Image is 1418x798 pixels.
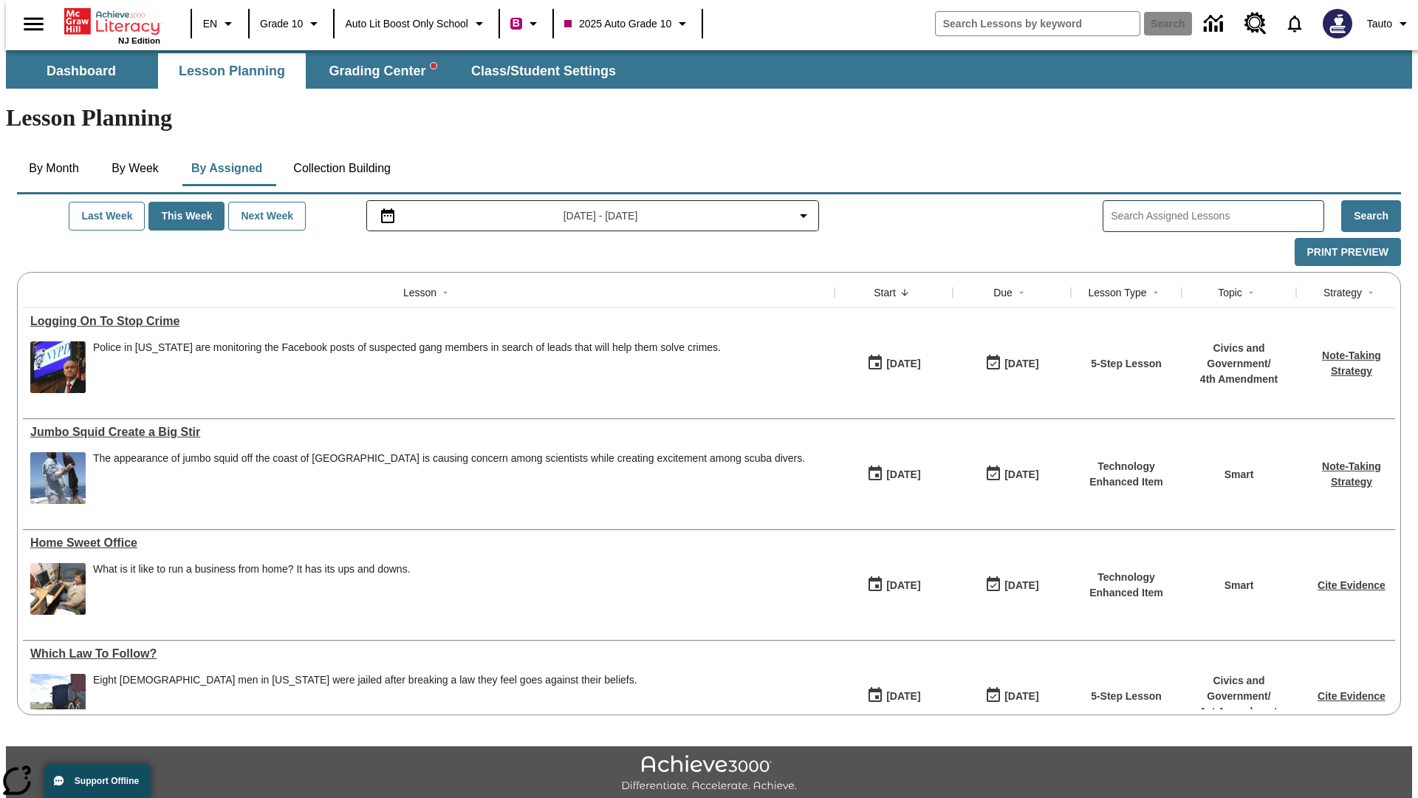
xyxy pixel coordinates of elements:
[6,50,1412,89] div: SubNavbar
[1218,285,1242,300] div: Topic
[1111,205,1323,227] input: Search Assigned Lessons
[93,674,637,726] div: Eight Amish men in Kentucky were jailed after breaking a law they feel goes against their beliefs.
[1323,285,1362,300] div: Strategy
[874,285,896,300] div: Start
[339,10,494,37] button: School: Auto Lit Boost only School, Select your school
[1362,284,1380,301] button: Sort
[980,460,1044,488] button: 09/29/25: Last day the lesson can be accessed
[993,285,1013,300] div: Due
[886,465,920,484] div: [DATE]
[254,10,329,37] button: Grade: Grade 10, Select a grade
[93,563,411,615] div: What is it like to run a business from home? It has its ups and downs.
[862,682,925,710] button: 09/23/25: First time the lesson was available
[1295,238,1401,267] button: Print Preview
[93,452,805,504] div: The appearance of jumbo squid off the coast of San Diego is causing concern among scientists whil...
[93,341,721,354] div: Police in [US_STATE] are monitoring the Facebook posts of suspected gang members in search of lea...
[1078,570,1174,601] p: Technology Enhanced Item
[69,202,145,231] button: Last Week
[1318,690,1386,702] a: Cite Evidence
[30,674,86,726] img: Mountains Alt Text
[1088,285,1146,300] div: Lesson Type
[93,452,805,465] div: The appearance of jumbo squid off the coast of [GEOGRAPHIC_DATA] is causing concern among scienti...
[1367,16,1392,32] span: Tauto
[6,104,1412,132] h1: Lesson Planning
[1318,579,1386,591] a: Cite Evidence
[30,315,827,328] div: Logging On To Stop Crime
[345,16,468,32] span: Auto Lit Boost only School
[196,10,244,37] button: Language: EN, Select a language
[93,341,721,393] span: Police in New York are monitoring the Facebook posts of suspected gang members in search of leads...
[64,5,160,45] div: Home
[1004,687,1038,706] div: [DATE]
[30,563,86,615] img: A woman wearing a headset sitting at a desk working on a computer. Working from home has benefits...
[30,647,827,661] div: Which Law To Follow?
[1189,341,1289,372] p: Civics and Government /
[886,687,920,706] div: [DATE]
[1225,578,1254,593] p: Smart
[12,2,55,46] button: Open side menu
[1004,576,1038,595] div: [DATE]
[1361,10,1418,37] button: Profile/Settings
[281,151,403,186] button: Collection Building
[47,63,116,80] span: Dashboard
[1091,356,1162,372] p: 5-Step Lesson
[17,151,91,186] button: By Month
[795,207,812,225] svg: Collapse Date Range Filter
[1147,284,1165,301] button: Sort
[1189,372,1289,387] p: 4th Amendment
[93,674,637,686] p: Eight [DEMOGRAPHIC_DATA] men in [US_STATE] were jailed after breaking a law they feel goes agains...
[309,53,456,89] button: Grading Center
[1195,4,1236,44] a: Data Center
[30,341,86,393] img: police now using Facebook to help stop crime
[148,202,225,231] button: This Week
[621,755,797,793] img: Achieve3000 Differentiate Accelerate Achieve
[980,682,1044,710] button: 09/29/25: Last day the lesson can be accessed
[373,207,813,225] button: Select the date range menu item
[75,776,139,786] span: Support Offline
[30,452,86,504] img: A man on a boat holding a large squid. Jumbo squid normally inhabit the deep, tropical waters off...
[1275,4,1314,43] a: Notifications
[564,16,671,32] span: 2025 Auto Grade 10
[30,426,827,439] a: Jumbo Squid Create a Big Stir , Lessons
[886,355,920,373] div: [DATE]
[6,53,629,89] div: SubNavbar
[98,151,172,186] button: By Week
[1004,355,1038,373] div: [DATE]
[1322,349,1381,377] a: Note-Taking Strategy
[980,349,1044,378] button: 10/06/25: Last day the lesson can be accessed
[1341,200,1401,232] button: Search
[1225,467,1254,482] p: Smart
[1242,284,1260,301] button: Sort
[1078,459,1174,490] p: Technology Enhanced Item
[1323,9,1352,38] img: Avatar
[203,16,217,32] span: EN
[179,151,274,186] button: By Assigned
[1189,704,1289,720] p: 1st Amendment
[436,284,454,301] button: Sort
[886,576,920,595] div: [DATE]
[504,10,548,37] button: Boost Class color is violet red. Change class color
[1013,284,1030,301] button: Sort
[64,7,160,36] a: Home
[1314,4,1361,43] button: Select a new avatar
[513,14,520,33] span: B
[118,36,160,45] span: NJ Edition
[896,284,914,301] button: Sort
[30,315,827,328] a: Logging On To Stop Crime, Lessons
[30,647,827,661] a: Which Law To Follow?, Lessons
[862,349,925,378] button: 09/30/25: First time the lesson was available
[93,563,411,576] div: What is it like to run a business from home? It has its ups and downs.
[1189,673,1289,704] p: Civics and Government /
[471,63,616,80] span: Class/Student Settings
[44,764,151,798] button: Support Offline
[1091,689,1162,704] p: 5-Step Lesson
[564,208,638,224] span: [DATE] - [DATE]
[1004,465,1038,484] div: [DATE]
[862,571,925,599] button: 09/29/25: First time the lesson was available
[862,460,925,488] button: 09/29/25: First time the lesson was available
[30,426,827,439] div: Jumbo Squid Create a Big Stir
[30,536,827,550] div: Home Sweet Office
